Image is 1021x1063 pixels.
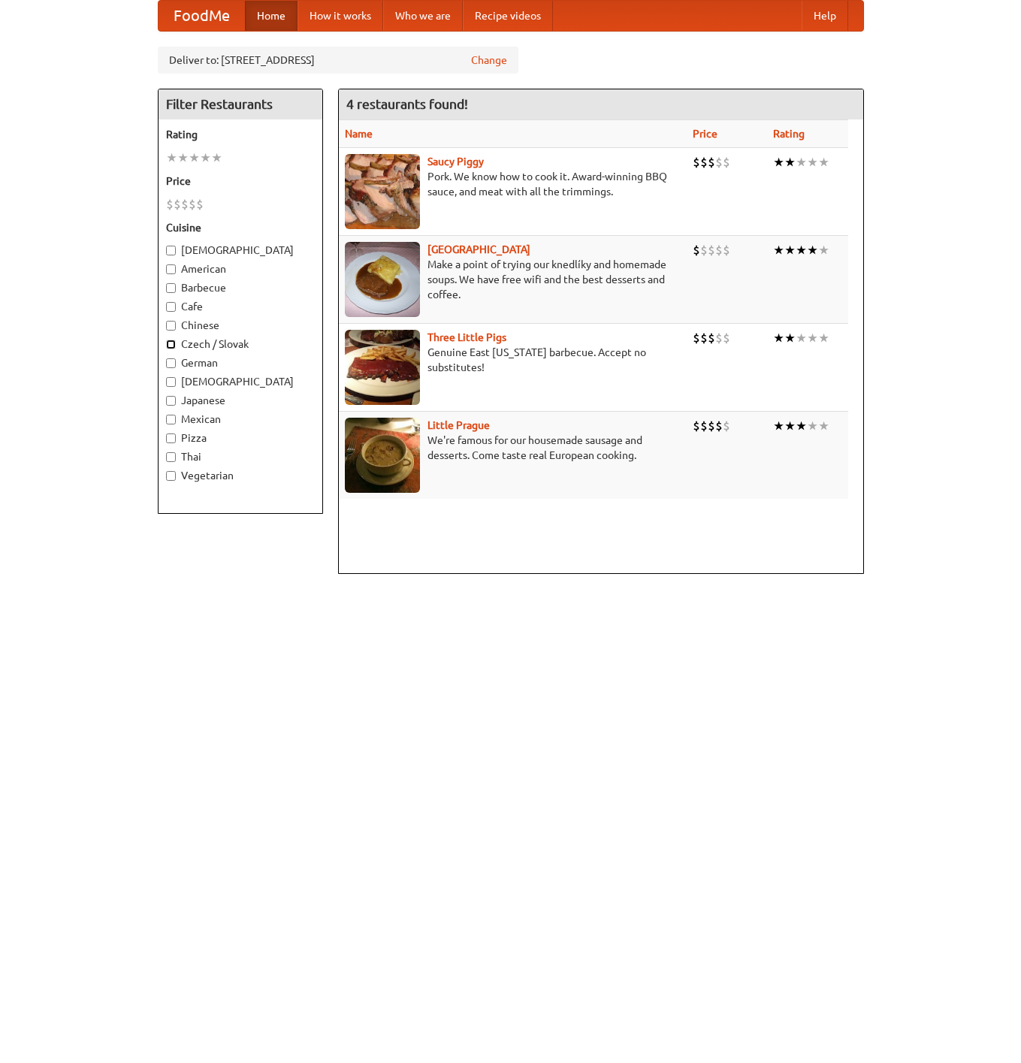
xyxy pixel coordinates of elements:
[166,149,177,166] li: ★
[807,154,818,171] li: ★
[345,418,420,493] img: littleprague.jpg
[159,89,322,119] h4: Filter Restaurants
[693,128,717,140] a: Price
[715,242,723,258] li: $
[166,302,176,312] input: Cafe
[166,246,176,255] input: [DEMOGRAPHIC_DATA]
[166,355,315,370] label: German
[802,1,848,31] a: Help
[708,330,715,346] li: $
[166,174,315,189] h5: Price
[773,418,784,434] li: ★
[345,433,681,463] p: We're famous for our housemade sausage and desserts. Come taste real European cooking.
[784,418,796,434] li: ★
[818,330,829,346] li: ★
[166,220,315,235] h5: Cuisine
[166,393,315,408] label: Japanese
[166,299,315,314] label: Cafe
[166,127,315,142] h5: Rating
[796,418,807,434] li: ★
[177,149,189,166] li: ★
[166,433,176,443] input: Pizza
[715,330,723,346] li: $
[818,154,829,171] li: ★
[196,196,204,213] li: $
[773,242,784,258] li: ★
[723,242,730,258] li: $
[773,154,784,171] li: ★
[245,1,298,31] a: Home
[166,430,315,445] label: Pizza
[773,330,784,346] li: ★
[700,418,708,434] li: $
[796,330,807,346] li: ★
[166,396,176,406] input: Japanese
[708,242,715,258] li: $
[181,196,189,213] li: $
[818,242,829,258] li: ★
[298,1,383,31] a: How it works
[174,196,181,213] li: $
[693,330,700,346] li: $
[818,418,829,434] li: ★
[166,321,176,331] input: Chinese
[693,154,700,171] li: $
[427,156,484,168] a: Saucy Piggy
[700,330,708,346] li: $
[784,330,796,346] li: ★
[166,471,176,481] input: Vegetarian
[166,261,315,276] label: American
[773,128,805,140] a: Rating
[693,242,700,258] li: $
[166,377,176,387] input: [DEMOGRAPHIC_DATA]
[189,149,200,166] li: ★
[700,154,708,171] li: $
[346,97,468,111] ng-pluralize: 4 restaurants found!
[345,345,681,375] p: Genuine East [US_STATE] barbecue. Accept no substitutes!
[708,418,715,434] li: $
[345,330,420,405] img: littlepigs.jpg
[807,330,818,346] li: ★
[166,449,315,464] label: Thai
[166,337,315,352] label: Czech / Slovak
[166,280,315,295] label: Barbecue
[693,418,700,434] li: $
[189,196,196,213] li: $
[723,330,730,346] li: $
[345,128,373,140] a: Name
[166,468,315,483] label: Vegetarian
[200,149,211,166] li: ★
[427,331,506,343] a: Three Little Pigs
[166,196,174,213] li: $
[345,169,681,199] p: Pork. We know how to cook it. Award-winning BBQ sauce, and meat with all the trimmings.
[211,149,222,166] li: ★
[159,1,245,31] a: FoodMe
[807,242,818,258] li: ★
[784,154,796,171] li: ★
[166,412,315,427] label: Mexican
[166,264,176,274] input: American
[715,154,723,171] li: $
[708,154,715,171] li: $
[166,340,176,349] input: Czech / Slovak
[807,418,818,434] li: ★
[166,283,176,293] input: Barbecue
[166,243,315,258] label: [DEMOGRAPHIC_DATA]
[723,418,730,434] li: $
[166,374,315,389] label: [DEMOGRAPHIC_DATA]
[345,257,681,302] p: Make a point of trying our knedlíky and homemade soups. We have free wifi and the best desserts a...
[796,154,807,171] li: ★
[463,1,553,31] a: Recipe videos
[427,243,530,255] a: [GEOGRAPHIC_DATA]
[796,242,807,258] li: ★
[700,242,708,258] li: $
[784,242,796,258] li: ★
[166,318,315,333] label: Chinese
[345,154,420,229] img: saucy.jpg
[427,419,490,431] a: Little Prague
[166,415,176,424] input: Mexican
